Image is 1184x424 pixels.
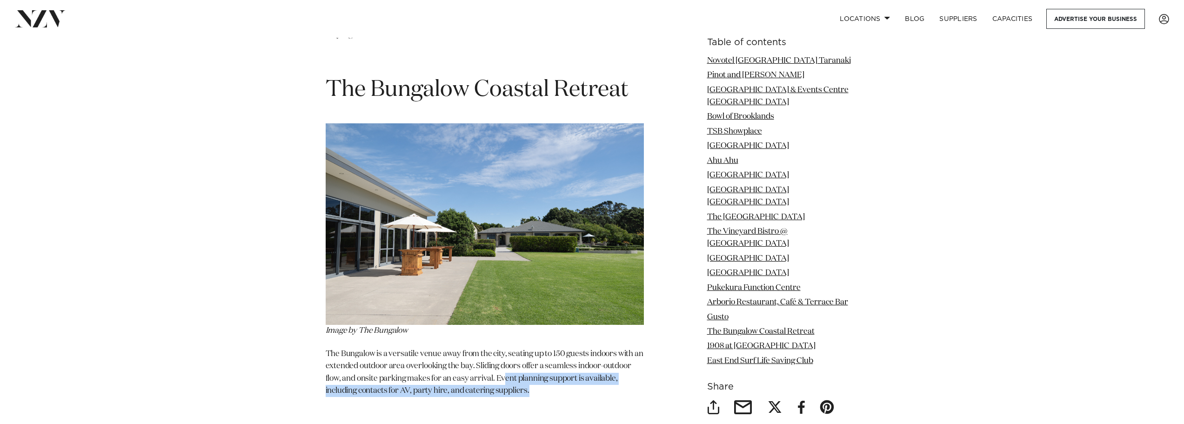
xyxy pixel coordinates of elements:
[1046,9,1145,29] a: Advertise your business
[15,10,66,27] img: nzv-logo.png
[707,357,813,365] a: East End Surf Life Saving Club
[707,328,815,336] a: The Bungalow Coastal Retreat
[326,348,644,397] p: The Bungalow is a versatile venue away from the city, seating up to 150 guests indoors with an ex...
[707,255,789,262] a: [GEOGRAPHIC_DATA]
[707,57,851,65] a: Novotel [GEOGRAPHIC_DATA] Taranaki
[707,343,816,350] a: 1908 at [GEOGRAPHIC_DATA]
[707,38,859,47] h6: Table of contents
[707,313,729,321] a: Gusto
[985,9,1040,29] a: Capacities
[707,113,774,121] a: Bowl of Brooklands
[707,157,738,165] a: Ahu Ahu
[707,186,789,206] a: [GEOGRAPHIC_DATA] [GEOGRAPHIC_DATA]
[707,228,789,248] a: The Vineyard Bistro @ [GEOGRAPHIC_DATA]
[707,86,849,106] a: [GEOGRAPHIC_DATA] & Events Centre [GEOGRAPHIC_DATA]
[707,172,789,180] a: [GEOGRAPHIC_DATA]
[932,9,984,29] a: SUPPLIERS
[707,269,789,277] a: [GEOGRAPHIC_DATA]
[707,71,804,79] a: Pinot and [PERSON_NAME]
[707,142,789,150] a: [GEOGRAPHIC_DATA]
[326,75,644,105] h1: The Bungalow Coastal Retreat
[832,9,897,29] a: Locations
[707,298,848,306] a: Arborio Restaurant, Café & Terrace Bar
[707,284,801,292] a: Pukekura Function Centre
[326,327,408,335] span: Image by The Bungalow
[897,9,932,29] a: BLOG
[707,383,859,392] h6: Share
[707,128,762,135] a: TSB Showplace
[707,213,805,221] a: The [GEOGRAPHIC_DATA]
